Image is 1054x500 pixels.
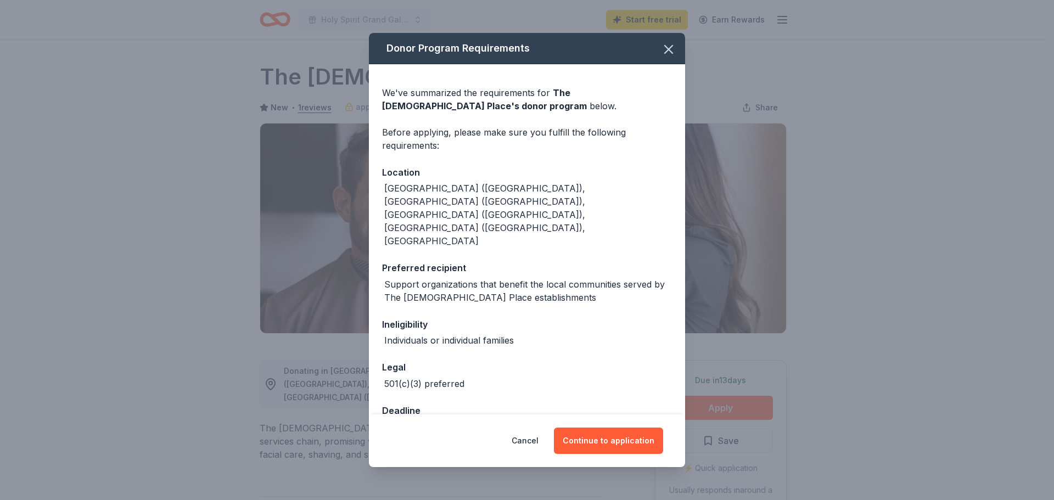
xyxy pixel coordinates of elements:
button: Continue to application [554,428,663,454]
div: Deadline [382,403,672,418]
div: Ineligibility [382,317,672,332]
div: Before applying, please make sure you fulfill the following requirements: [382,126,672,152]
div: [GEOGRAPHIC_DATA] ([GEOGRAPHIC_DATA]), [GEOGRAPHIC_DATA] ([GEOGRAPHIC_DATA]), [GEOGRAPHIC_DATA] (... [384,182,672,248]
div: Legal [382,360,672,374]
div: Individuals or individual families [384,334,514,347]
div: We've summarized the requirements for below. [382,86,672,113]
div: Location [382,165,672,179]
button: Cancel [512,428,539,454]
div: Support organizations that benefit the local communities served by The [DEMOGRAPHIC_DATA] Place e... [384,278,672,304]
div: Preferred recipient [382,261,672,275]
div: Donor Program Requirements [369,33,685,64]
div: 501(c)(3) preferred [384,377,464,390]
